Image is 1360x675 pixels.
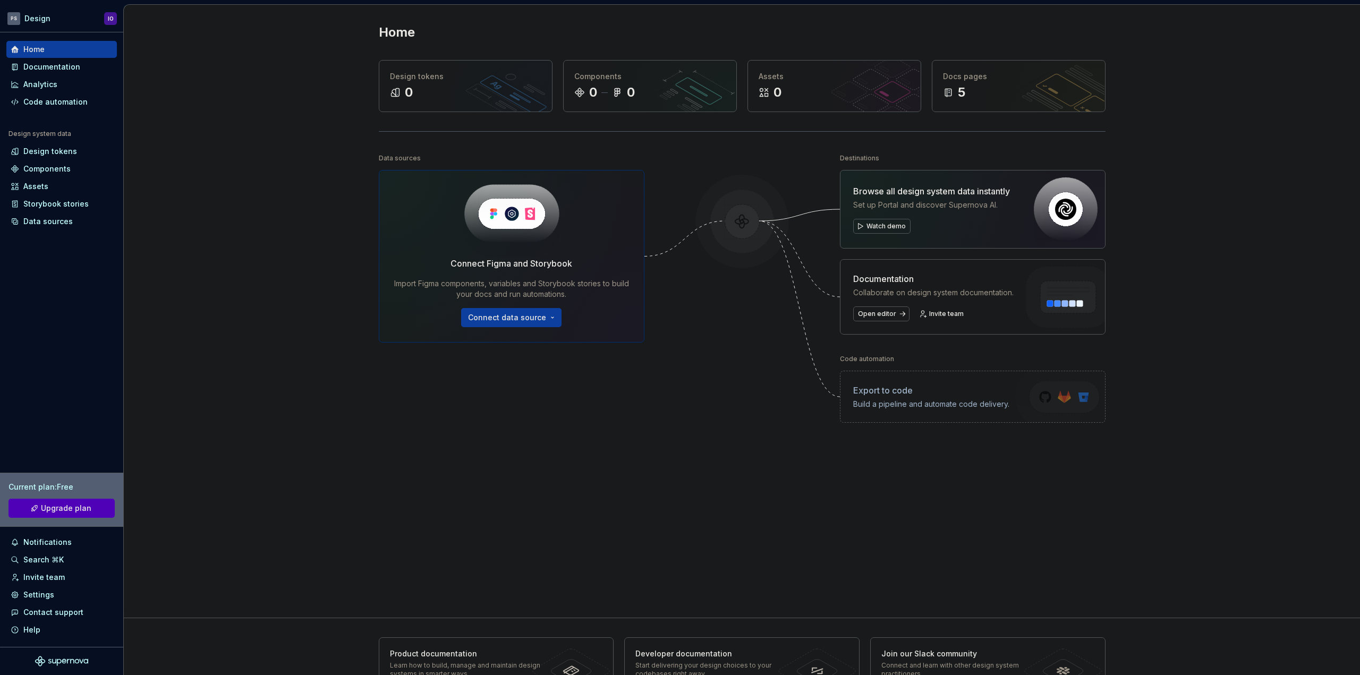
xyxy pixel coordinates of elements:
div: Set up Portal and discover Supernova AI. [853,200,1010,210]
button: Connect data source [461,308,562,327]
div: Help [23,625,40,635]
a: Documentation [6,58,117,75]
a: Design tokens [6,143,117,160]
div: Join our Slack community [881,648,1036,659]
div: Assets [759,71,910,82]
button: Watch demo [853,219,911,234]
div: Design [24,13,50,24]
div: Browse all design system data instantly [853,185,1010,198]
div: Developer documentation [635,648,790,659]
button: Contact support [6,604,117,621]
div: Design system data [8,130,71,138]
div: Contact support [23,607,83,618]
div: Invite team [23,572,65,583]
span: Open editor [858,310,896,318]
a: Invite team [6,569,117,586]
div: Search ⌘K [23,554,64,565]
div: Import Figma components, variables and Storybook stories to build your docs and run automations. [394,278,629,300]
a: Assets [6,178,117,195]
div: Docs pages [943,71,1094,82]
span: Connect data source [468,312,546,323]
div: Storybook stories [23,199,89,209]
div: PS [7,12,20,25]
button: Help [6,621,117,638]
a: Code automation [6,93,117,110]
div: Current plan : Free [8,482,115,492]
a: Open editor [853,306,909,321]
div: Components [23,164,71,174]
button: Search ⌘K [6,551,117,568]
div: 5 [958,84,965,101]
h2: Home [379,24,415,41]
div: Documentation [853,272,1014,285]
div: Assets [23,181,48,192]
a: Components00 [563,60,737,112]
div: Settings [23,589,54,600]
div: Data sources [379,151,421,166]
button: PSDesignIO [2,7,121,30]
div: 0 [773,84,781,101]
div: Design tokens [23,146,77,157]
a: Invite team [916,306,968,321]
span: Watch demo [866,222,906,230]
a: Settings [6,586,117,603]
a: Design tokens0 [379,60,552,112]
a: Docs pages5 [932,60,1106,112]
div: Destinations [840,151,879,166]
a: Assets0 [747,60,921,112]
div: Components [574,71,726,82]
button: Notifications [6,534,117,551]
div: Connect Figma and Storybook [450,257,572,270]
div: IO [108,14,114,23]
div: Collaborate on design system documentation. [853,287,1014,298]
div: Analytics [23,79,57,90]
svg: Supernova Logo [35,656,88,667]
a: Upgrade plan [8,499,115,518]
div: Documentation [23,62,80,72]
div: Design tokens [390,71,541,82]
a: Components [6,160,117,177]
div: Export to code [853,384,1009,397]
a: Data sources [6,213,117,230]
div: Notifications [23,537,72,548]
div: Product documentation [390,648,545,659]
a: Storybook stories [6,195,117,212]
div: Build a pipeline and automate code delivery. [853,399,1009,409]
div: 0 [589,84,597,101]
div: Code automation [840,352,894,366]
span: Upgrade plan [41,503,91,514]
div: Code automation [23,97,88,107]
span: Invite team [929,310,964,318]
a: Analytics [6,76,117,93]
div: 0 [405,84,413,101]
div: Data sources [23,216,73,227]
div: 0 [627,84,635,101]
a: Home [6,41,117,58]
div: Home [23,44,45,55]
